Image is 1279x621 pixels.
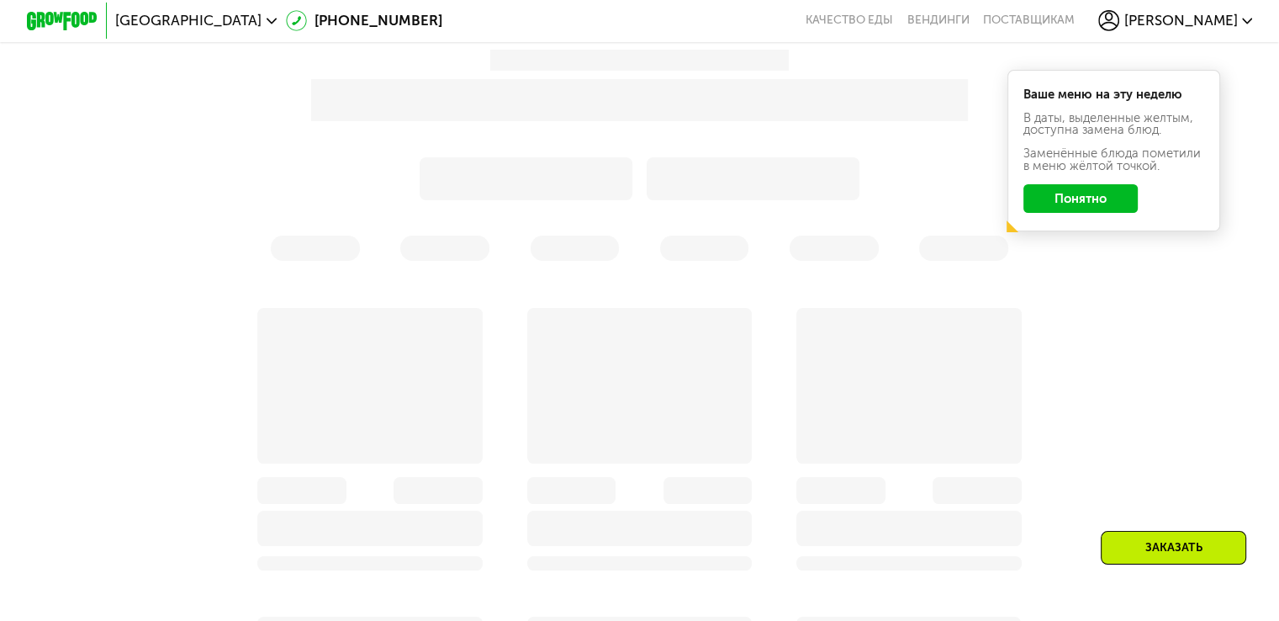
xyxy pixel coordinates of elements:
[906,13,969,28] a: Вендинги
[115,13,262,28] span: [GEOGRAPHIC_DATA]
[1123,13,1237,28] span: [PERSON_NAME]
[1023,112,1205,137] div: В даты, выделенные желтым, доступна замена блюд.
[1101,531,1246,565] div: Заказать
[983,13,1075,28] div: поставщикам
[1023,88,1205,101] div: Ваше меню на эту неделю
[1023,184,1138,213] button: Понятно
[1023,147,1205,172] div: Заменённые блюда пометили в меню жёлтой точкой.
[806,13,893,28] a: Качество еды
[286,10,442,31] a: [PHONE_NUMBER]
